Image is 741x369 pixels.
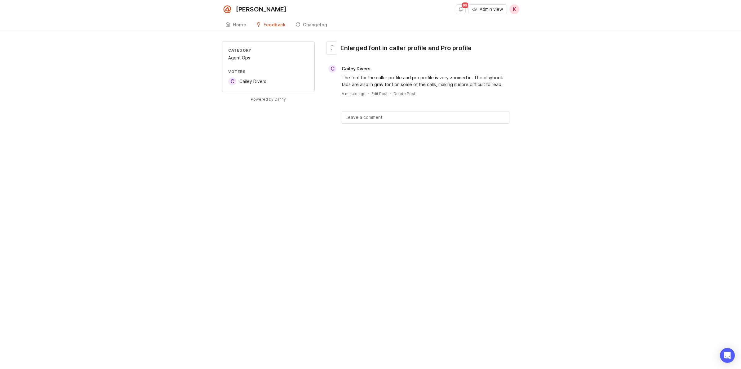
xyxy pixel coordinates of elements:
div: C [228,77,236,85]
div: Enlarged font in caller profile and Pro profile [340,44,472,52]
button: 1 [326,41,337,55]
button: Notifications [456,4,466,14]
div: Edit Post [371,91,388,96]
span: 99 [462,2,468,8]
a: A minute ago [342,91,366,96]
img: Smith.ai logo [222,4,233,15]
div: Open Intercom Messenger [720,348,735,363]
span: Cailey Divers [239,79,266,84]
div: Category [228,48,308,53]
a: Powered by Canny [250,96,287,103]
a: Changelog [292,19,331,31]
div: · [390,91,391,96]
span: Cailey Divers [342,66,370,71]
span: Admin view [480,6,503,12]
div: · [368,91,369,96]
div: Changelog [303,23,327,27]
div: The font for the caller profile and pro profile is very zoomed in. The playbook tabs are also in ... [342,74,509,88]
div: Voters [228,69,308,74]
span: 1 [331,48,333,53]
button: K [509,4,519,14]
a: Feedback [252,19,289,31]
a: CCailey Divers [325,65,375,73]
button: Admin view [468,4,507,14]
a: CCailey Divers [228,77,266,85]
span: K [513,6,516,13]
div: C [328,65,336,73]
div: Home [233,23,246,27]
a: Home [222,19,250,31]
div: Delete Post [393,91,415,96]
div: Agent Ops [228,54,308,61]
div: Feedback [264,23,286,27]
div: [PERSON_NAME] [236,6,286,12]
